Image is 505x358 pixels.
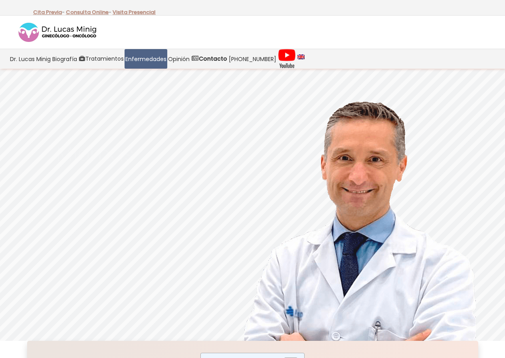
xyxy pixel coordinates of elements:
a: Biografía [51,49,78,69]
strong: Contacto [199,55,227,63]
p: - [66,7,111,18]
span: Dr. Lucas Minig [10,54,51,63]
a: language english [297,49,305,69]
a: Opinión [167,49,190,69]
a: Cita Previa [33,8,62,16]
span: [PHONE_NUMBER] [229,54,276,63]
img: language english [297,54,305,59]
span: Tratamientos [85,54,124,63]
p: - [33,7,65,18]
a: Enfermedades [125,49,167,69]
rs-layer: Miomas [56,144,134,164]
a: Visita Presencial [113,8,156,16]
span: Biografía [52,54,77,63]
a: Videos Youtube Ginecología [277,49,297,69]
a: Dr. Lucas Minig [9,49,51,69]
a: Contacto [190,49,228,69]
a: Tratamientos [78,49,125,69]
img: Videos Youtube Ginecología [278,49,296,69]
span: Opinión [168,54,190,63]
img: Qué son los miomas uterinos Dr. Lucas minig [227,96,491,342]
span: Enfermedades [125,54,166,63]
a: [PHONE_NUMBER] [228,49,277,69]
a: Consulta Online [66,8,109,16]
